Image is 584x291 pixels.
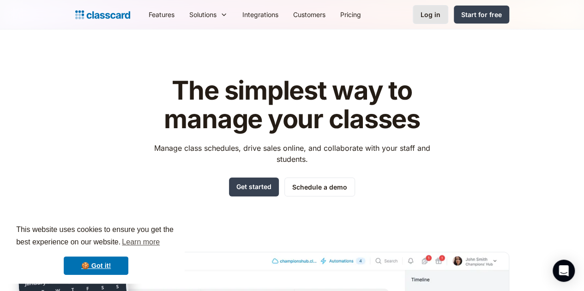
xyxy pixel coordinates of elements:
a: Log in [413,5,448,24]
a: Schedule a demo [284,178,355,196]
a: Start for free [454,6,509,24]
a: learn more about cookies [120,235,161,249]
div: Solutions [189,10,217,19]
div: Solutions [182,4,235,25]
h1: The simplest way to manage your classes [145,77,439,133]
div: Log in [421,10,440,19]
a: Features [141,4,182,25]
div: Open Intercom Messenger [553,260,575,282]
span: This website uses cookies to ensure you get the best experience on our website. [16,224,176,249]
a: Customers [286,4,333,25]
a: Pricing [333,4,368,25]
a: Logo [75,8,130,21]
a: Get started [229,178,279,196]
a: Integrations [235,4,286,25]
a: dismiss cookie message [64,256,128,275]
div: cookieconsent [7,215,185,284]
div: Start for free [461,10,502,19]
p: Manage class schedules, drive sales online, and collaborate with your staff and students. [145,143,439,165]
